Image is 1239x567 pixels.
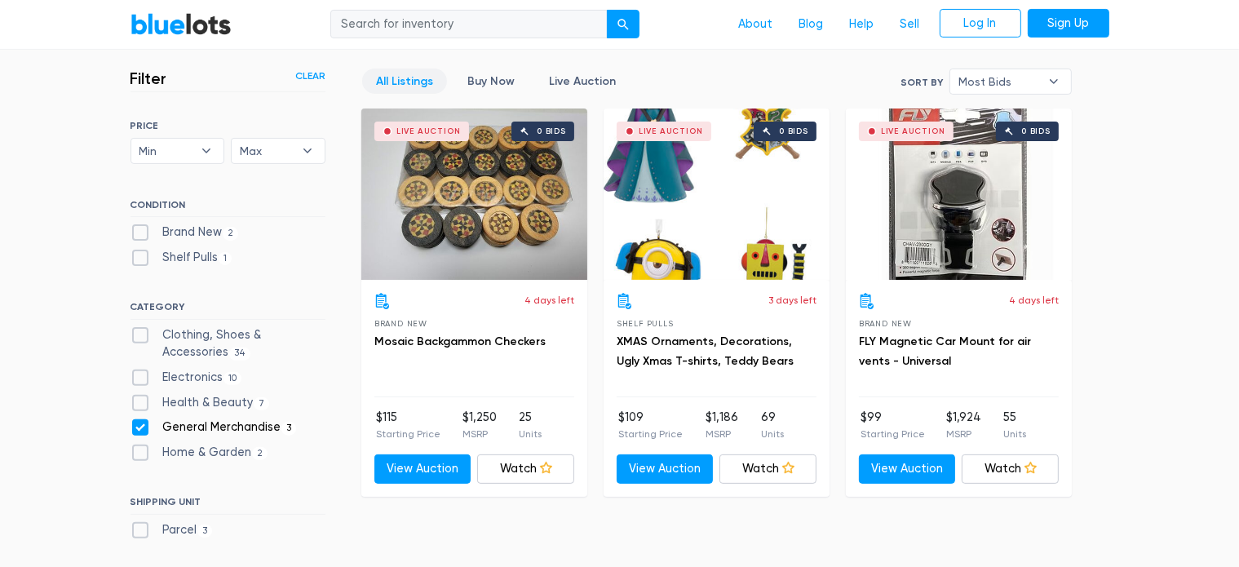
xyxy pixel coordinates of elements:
[477,454,574,484] a: Watch
[131,120,325,131] h6: PRICE
[361,109,587,280] a: Live Auction 0 bids
[131,199,325,217] h6: CONDITION
[524,293,574,308] p: 4 days left
[131,496,325,514] h6: SHIPPING UNIT
[535,69,630,94] a: Live Auction
[519,427,542,441] p: Units
[374,454,471,484] a: View Auction
[940,9,1021,38] a: Log In
[962,454,1059,484] a: Watch
[362,69,447,94] a: All Listings
[131,521,213,539] label: Parcel
[761,427,784,441] p: Units
[617,334,794,368] a: XMAS Ornaments, Decorations, Ugly Xmas T-shirts, Teddy Bears
[396,127,461,135] div: Live Auction
[837,9,887,40] a: Help
[131,394,270,412] label: Health & Beauty
[254,397,270,410] span: 7
[374,319,427,328] span: Brand New
[131,249,232,267] label: Shelf Pulls
[131,301,325,319] h6: CATEGORY
[887,9,933,40] a: Sell
[761,409,784,441] li: 69
[958,69,1040,94] span: Most Bids
[861,427,925,441] p: Starting Price
[1009,293,1059,308] p: 4 days left
[240,139,294,163] span: Max
[131,369,242,387] label: Electronics
[223,227,239,240] span: 2
[131,444,268,462] label: Home & Garden
[189,139,223,163] b: ▾
[252,447,268,460] span: 2
[706,427,738,441] p: MSRP
[1037,69,1071,94] b: ▾
[131,326,325,361] label: Clothing, Shoes & Accessories
[618,409,683,441] li: $109
[726,9,786,40] a: About
[779,127,808,135] div: 0 bids
[223,372,242,385] span: 10
[537,127,566,135] div: 0 bids
[139,139,193,163] span: Min
[219,252,232,265] span: 1
[131,69,167,88] h3: Filter
[617,319,674,328] span: Shelf Pulls
[639,127,703,135] div: Live Auction
[1021,127,1051,135] div: 0 bids
[290,139,325,163] b: ▾
[900,75,943,90] label: Sort By
[229,348,251,361] span: 34
[617,454,714,484] a: View Auction
[768,293,816,308] p: 3 days left
[706,409,738,441] li: $1,186
[376,409,440,441] li: $115
[131,419,297,436] label: General Merchandise
[881,127,945,135] div: Live Auction
[197,525,213,538] span: 3
[846,109,1072,280] a: Live Auction 0 bids
[719,454,816,484] a: Watch
[859,454,956,484] a: View Auction
[462,409,497,441] li: $1,250
[604,109,830,280] a: Live Auction 0 bids
[859,319,912,328] span: Brand New
[281,422,297,435] span: 3
[618,427,683,441] p: Starting Price
[330,10,608,39] input: Search for inventory
[462,427,497,441] p: MSRP
[376,427,440,441] p: Starting Price
[295,69,325,83] a: Clear
[786,9,837,40] a: Blog
[946,427,981,441] p: MSRP
[1003,427,1026,441] p: Units
[1028,9,1109,38] a: Sign Up
[374,334,546,348] a: Mosaic Backgammon Checkers
[131,12,232,36] a: BlueLots
[454,69,529,94] a: Buy Now
[1003,409,1026,441] li: 55
[131,224,239,241] label: Brand New
[861,409,925,441] li: $99
[946,409,981,441] li: $1,924
[859,334,1031,368] a: FLY Magnetic Car Mount for air vents - Universal
[519,409,542,441] li: 25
